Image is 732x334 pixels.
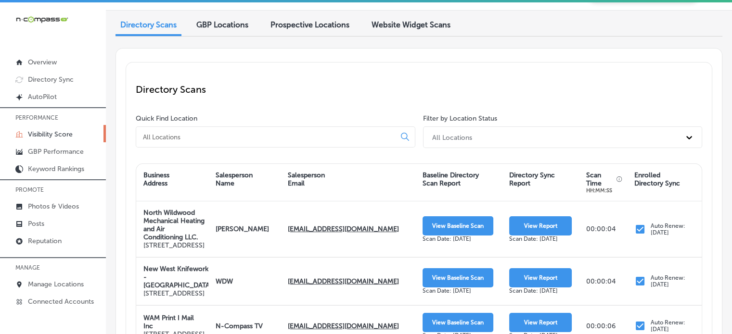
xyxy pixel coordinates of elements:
div: Salesperson Name [216,171,253,187]
p: AutoPilot [28,93,57,101]
label: Filter by Location Status [423,114,497,123]
strong: [PERSON_NAME] [216,225,269,233]
div: Business Address [143,171,169,187]
p: Auto Renew: [DATE] [651,319,685,333]
p: Connected Accounts [28,297,94,306]
strong: WAM Print I Mail Inc [143,314,194,330]
input: All Locations [142,133,393,141]
strong: WDW [216,277,233,285]
span: Prospective Locations [270,20,349,29]
strong: [EMAIL_ADDRESS][DOMAIN_NAME] [288,322,399,330]
p: Manage Locations [28,280,84,288]
p: Auto Renew: [DATE] [651,274,685,288]
p: Auto Renew: [DATE] [651,223,685,236]
div: HH:MM:SS [586,187,625,194]
p: Visibility Score [28,130,73,138]
button: View Report [509,313,572,332]
p: Photos & Videos [28,202,79,210]
div: Scan Date: [DATE] [509,287,572,294]
p: [STREET_ADDRESS] [143,289,212,297]
button: View Baseline Scan [423,268,493,287]
div: All Locations [432,133,472,141]
label: Quick Find Location [136,114,197,123]
div: Directory Sync Report [509,171,555,187]
div: Scan Time [586,171,615,187]
p: Reputation [28,237,62,245]
div: Salesperson Email [288,171,325,187]
span: Directory Scans [120,20,177,29]
div: Scan Date: [DATE] [423,235,493,242]
span: Website Widget Scans [372,20,450,29]
p: [STREET_ADDRESS] [143,241,205,249]
button: View Baseline Scan [423,216,493,235]
button: Displays the total time taken to generate this report. [616,175,625,181]
p: Posts [28,220,44,228]
div: Baseline Directory Scan Report [423,171,479,187]
strong: North Wildwood Mechanical Heating and Air Conditioning LLC. [143,209,205,241]
p: 00:00:04 [586,277,616,285]
img: 660ab0bf-5cc7-4cb8-ba1c-48b5ae0f18e60NCTV_CLogo_TV_Black_-500x88.png [15,15,68,24]
strong: N-Compass TV [216,322,263,330]
p: Overview [28,58,57,66]
strong: [EMAIL_ADDRESS][DOMAIN_NAME] [288,225,399,233]
p: 00:00:06 [586,322,616,330]
strong: New West Knifeworks - [GEOGRAPHIC_DATA] [143,265,212,289]
p: Directory Sync [28,75,74,84]
strong: [EMAIL_ADDRESS][DOMAIN_NAME] [288,277,399,285]
p: GBP Performance [28,148,84,156]
div: Enrolled Directory Sync [634,171,680,187]
p: Keyword Rankings [28,165,84,173]
div: Scan Date: [DATE] [423,287,493,294]
p: 00:00:04 [586,225,616,233]
div: Scan Date: [DATE] [509,235,572,242]
span: GBP Locations [196,20,248,29]
button: View Report [509,268,572,287]
button: View Report [509,216,572,235]
p: Directory Scans [136,84,702,95]
button: View Baseline Scan [423,313,493,332]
